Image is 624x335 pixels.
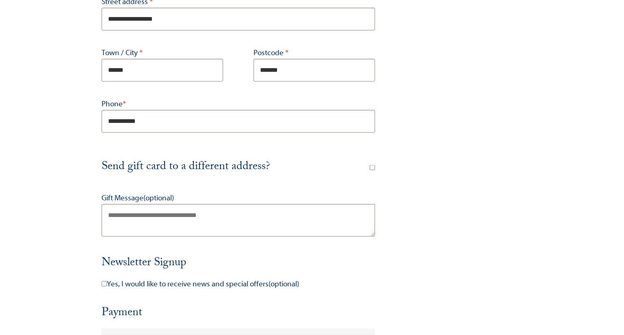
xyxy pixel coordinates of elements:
span: (optional) [269,279,299,288]
input: Send gift card to a different address? [370,165,375,170]
label: Yes, I would like to receive news and special offers [102,278,375,294]
span: (optional) [143,193,174,202]
label: Phone [102,98,375,110]
label: Gift Message [102,192,375,204]
label: Town / City [102,47,223,59]
h3: Payment [102,305,375,329]
input: Yes, I would like to receive news and special offers(optional) [102,281,107,286]
span: Send gift card to a different address? [102,157,270,177]
h3: Newsletter Signup [102,256,375,272]
label: Postcode [253,47,375,59]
